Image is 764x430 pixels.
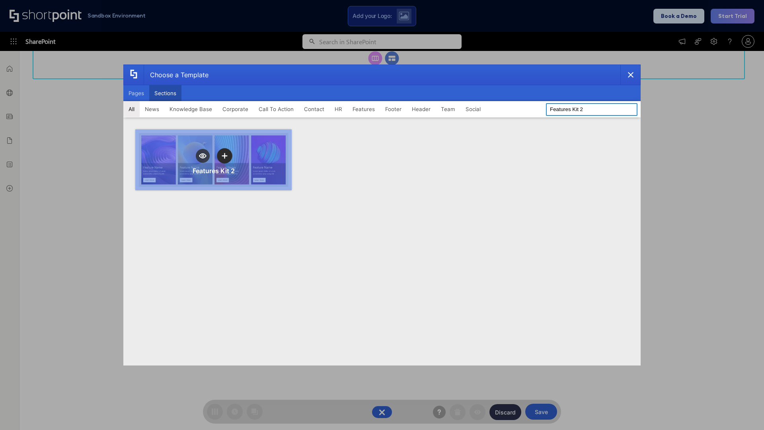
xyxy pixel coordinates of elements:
[217,101,253,117] button: Corporate
[193,167,235,175] div: Features Kit 2
[299,101,329,117] button: Contact
[164,101,217,117] button: Knowledge Base
[380,101,407,117] button: Footer
[407,101,436,117] button: Header
[140,101,164,117] button: News
[724,392,764,430] iframe: Chat Widget
[123,101,140,117] button: All
[253,101,299,117] button: Call To Action
[460,101,486,117] button: Social
[149,85,181,101] button: Sections
[436,101,460,117] button: Team
[329,101,347,117] button: HR
[144,65,209,85] div: Choose a Template
[123,64,641,365] div: template selector
[123,85,149,101] button: Pages
[347,101,380,117] button: Features
[546,103,637,116] input: Search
